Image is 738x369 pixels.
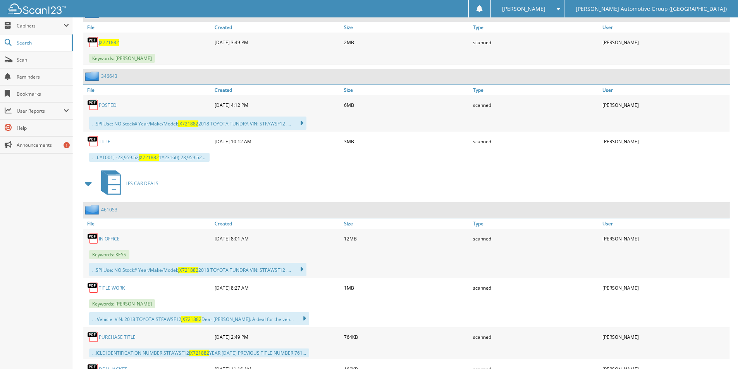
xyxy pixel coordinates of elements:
a: Size [342,218,471,229]
span: Keywords: KEYS [89,250,129,259]
a: Size [342,22,471,33]
span: JX721882 [181,316,201,323]
span: Search [17,39,68,46]
img: PDF.png [87,99,99,111]
span: Help [17,125,69,131]
div: [DATE] 3:49 PM [213,34,342,50]
div: 764KB [342,329,471,345]
span: JX721882 [139,154,159,161]
div: 6MB [342,97,471,113]
span: Reminders [17,74,69,80]
a: 346643 [101,73,117,79]
div: ...SPI Use: NO Stock# Year/Make/Model: 2018 TOYOTA TUNDRA VIN: STFAWSF12 .... [89,117,306,130]
div: [PERSON_NAME] [600,134,730,149]
div: 2MB [342,34,471,50]
a: JX721882 [99,39,119,46]
img: PDF.png [87,233,99,244]
span: Announcements [17,142,69,148]
span: Cabinets [17,22,64,29]
div: [DATE] 8:01 AM [213,231,342,246]
a: User [600,22,730,33]
div: scanned [471,97,600,113]
img: PDF.png [87,36,99,48]
a: Size [342,85,471,95]
span: [PERSON_NAME] Automotive Group ([GEOGRAPHIC_DATA]) [576,7,727,11]
a: Type [471,85,600,95]
div: ... 6*1001] -23,959.52 1*23160) 23,959.52 ... [89,153,210,162]
a: Created [213,85,342,95]
a: TITLE [99,138,110,145]
span: Scan [17,57,69,63]
div: ...ICLE IDENTIFICATION NUMBER STFAWSF12 YEAR [DATE] PREVIOUS TITLE NUMBER 761... [89,348,309,357]
div: [DATE] 8:27 AM [213,280,342,295]
a: File [83,85,213,95]
div: scanned [471,329,600,345]
span: [PERSON_NAME] [502,7,545,11]
a: IN OFFICE [99,235,120,242]
div: [PERSON_NAME] [600,280,730,295]
a: Type [471,22,600,33]
a: File [83,22,213,33]
a: File [83,218,213,229]
img: PDF.png [87,282,99,293]
a: Type [471,218,600,229]
a: PURCHASE TITLE [99,334,136,340]
div: 1MB [342,280,471,295]
span: JX721882 [189,350,209,356]
div: scanned [471,34,600,50]
a: Created [213,22,342,33]
div: 1 [64,142,70,148]
a: LFS CAR DEALS [96,168,158,199]
span: User Reports [17,108,64,114]
div: [DATE] 10:12 AM [213,134,342,149]
div: ... Vehicle: VIN: 2018 TOYOTA STFAWSF12 Dear [PERSON_NAME]: A deal for the veh... [89,312,309,325]
a: Created [213,218,342,229]
div: [PERSON_NAME] [600,329,730,345]
div: scanned [471,231,600,246]
div: ...SPI Use: NO Stock# Year/Make/Model: 2018 TOYOTA TUNDRA VIN: STFAWSF12 .... [89,263,306,276]
div: scanned [471,280,600,295]
div: [PERSON_NAME] [600,97,730,113]
img: PDF.png [87,136,99,147]
a: User [600,85,730,95]
span: Keywords: [PERSON_NAME] [89,54,155,63]
div: [DATE] 4:12 PM [213,97,342,113]
img: folder2.png [85,205,101,215]
span: JX721882 [178,120,198,127]
span: LFS CAR DEALS [126,180,158,187]
div: scanned [471,134,600,149]
div: [PERSON_NAME] [600,231,730,246]
a: POSTED [99,102,117,108]
img: scan123-logo-white.svg [8,3,66,14]
a: TITLE WORK [99,285,125,291]
a: User [600,218,730,229]
span: JX721882 [178,267,198,273]
div: 12MB [342,231,471,246]
img: PDF.png [87,331,99,343]
span: Keywords: [PERSON_NAME] [89,299,155,308]
div: [PERSON_NAME] [600,34,730,50]
img: folder2.png [85,71,101,81]
div: [DATE] 2:49 PM [213,329,342,345]
a: 461053 [101,206,117,213]
span: Bookmarks [17,91,69,97]
div: 3MB [342,134,471,149]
